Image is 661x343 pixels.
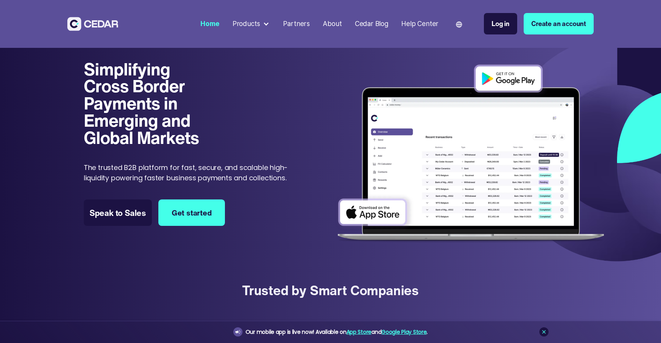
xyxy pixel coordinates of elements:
[229,16,273,32] div: Products
[246,327,428,337] div: Our mobile app is live now! Available on and .
[84,199,152,226] a: Speak to Sales
[332,59,610,249] img: Dashboard of transactions
[200,19,219,29] div: Home
[84,60,213,146] h1: Simplifying Cross Border Payments in Emerging and Global Markets
[347,328,371,336] a: App Store
[84,162,299,183] p: The trusted B2B platform for fast, secure, and scalable high-liquidity powering faster business p...
[484,13,517,34] a: Log in
[398,15,442,33] a: Help Center
[320,15,345,33] a: About
[524,13,594,34] a: Create an account
[352,15,391,33] a: Cedar Blog
[283,19,310,29] div: Partners
[381,328,427,336] a: Google Play Store
[197,15,223,33] a: Home
[456,21,462,28] img: world icon
[492,19,510,29] div: Log in
[323,19,342,29] div: About
[158,199,225,226] a: Get started
[355,19,388,29] div: Cedar Blog
[233,19,260,29] div: Products
[280,15,313,33] a: Partners
[401,19,438,29] div: Help Center
[235,329,241,335] img: announcement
